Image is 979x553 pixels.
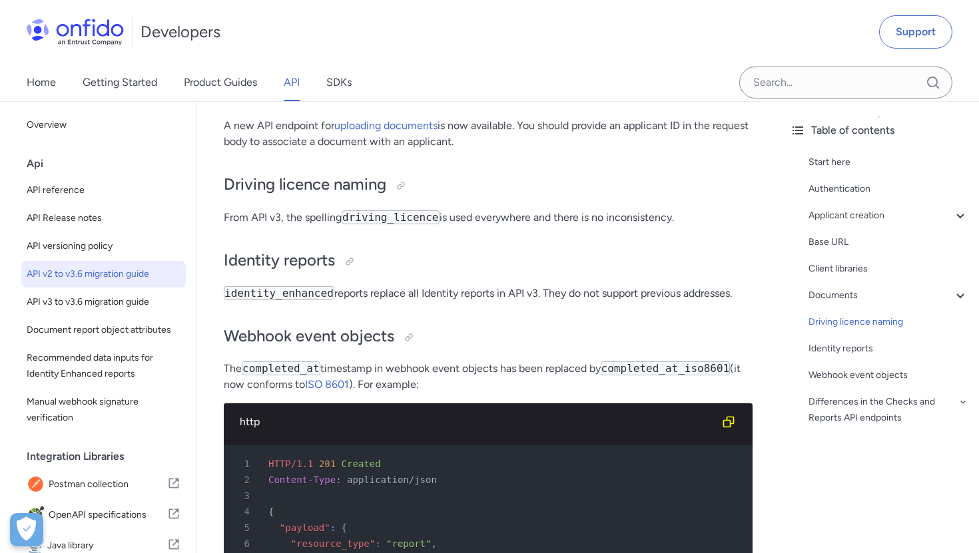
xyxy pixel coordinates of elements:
[342,459,381,469] span: Created
[375,538,380,549] span: :
[27,350,180,382] span: Recommended data inputs for Identity Enhanced reports
[280,522,330,533] span: "payload"
[715,409,742,435] button: Copy code snippet button
[809,261,968,277] a: Client libraries
[229,520,259,536] span: 5
[229,504,259,520] span: 4
[809,287,968,303] a: Documents
[342,210,440,224] code: driving_licence
[224,361,753,393] p: The timestamp in webhook event objects has been replaced by (it now conforms to ). For example:
[739,67,952,98] input: Onfido search input field
[141,21,220,43] h1: Developers
[224,325,753,348] h2: Webhook event objects
[10,513,43,546] button: Open Preferences
[319,459,336,469] span: 201
[224,250,753,272] h2: Identity reports
[601,361,731,375] code: completed_at_iso8601
[27,322,180,338] span: Document report object attributes
[27,182,180,198] span: API reference
[229,456,259,472] span: 1
[809,154,968,170] a: Start here
[386,538,431,549] span: "report"
[229,536,259,552] span: 6
[330,522,336,533] span: :
[27,150,191,177] div: Api
[21,389,186,431] a: Manual webhook signature verification
[326,64,352,101] a: SDKs
[21,470,186,499] a: IconPostman collectionPostman collection
[21,205,186,232] a: API Release notes
[10,513,43,546] div: Cookie Preferences
[21,177,186,204] a: API reference
[21,345,186,387] a: Recommended data inputs for Identity Enhanced reports
[27,443,191,470] div: Integration Libraries
[27,210,180,226] span: API Release notes
[268,459,313,469] span: HTTP/1.1
[268,474,336,485] span: Content-Type
[224,118,753,150] p: A new API endpoint for is now available. You should provide an applicant ID in the request body t...
[184,64,257,101] a: Product Guides
[27,117,180,133] span: Overview
[809,367,968,383] a: Webhook event objects
[268,506,274,517] span: {
[27,475,49,494] img: IconPostman collection
[809,234,968,250] a: Base URL
[347,474,437,485] span: application/json
[224,174,753,196] h2: Driving licence naming
[284,64,300,101] a: API
[21,500,186,530] a: IconOpenAPI specificationsOpenAPI specifications
[27,64,56,101] a: Home
[27,238,180,254] span: API versioning policy
[229,488,259,504] span: 3
[49,506,167,524] span: OpenAPI specifications
[809,208,968,224] a: Applicant creation
[242,361,320,375] code: completed_at
[224,285,753,301] p: reports replace all Identity reports in API v3. They do not support previous addresses.
[431,538,436,549] span: ,
[27,394,180,426] span: Manual webhook signature verification
[790,122,968,138] div: Table of contents
[21,317,186,343] a: Document report object attributes
[49,475,167,494] span: Postman collection
[27,294,180,310] span: API v3 to v3.6 migration guide
[336,474,341,485] span: :
[224,286,334,300] code: identity_enhanced
[334,119,438,132] a: uploading documents
[809,314,968,330] a: Driving licence naming
[240,414,715,430] div: http
[21,233,186,260] a: API versioning policy
[809,181,968,197] a: Authentication
[27,266,180,282] span: API v2 to v3.6 migration guide
[224,210,753,226] p: From API v3, the spelling is used everywhere and there is no inconsistency.
[27,506,49,524] img: IconOpenAPI specifications
[21,261,186,287] a: API v2 to v3.6 migration guide
[229,472,259,488] span: 2
[809,341,968,357] a: Identity reports
[342,522,347,533] span: {
[83,64,157,101] a: Getting Started
[879,15,952,49] a: Support
[27,19,124,45] img: Onfido Logo
[21,112,186,138] a: Overview
[21,289,186,315] a: API v3 to v3.6 migration guide
[305,378,349,391] a: ISO 8601
[291,538,375,549] span: "resource_type"
[809,394,968,426] a: Differences in the Checks and Reports API endpoints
